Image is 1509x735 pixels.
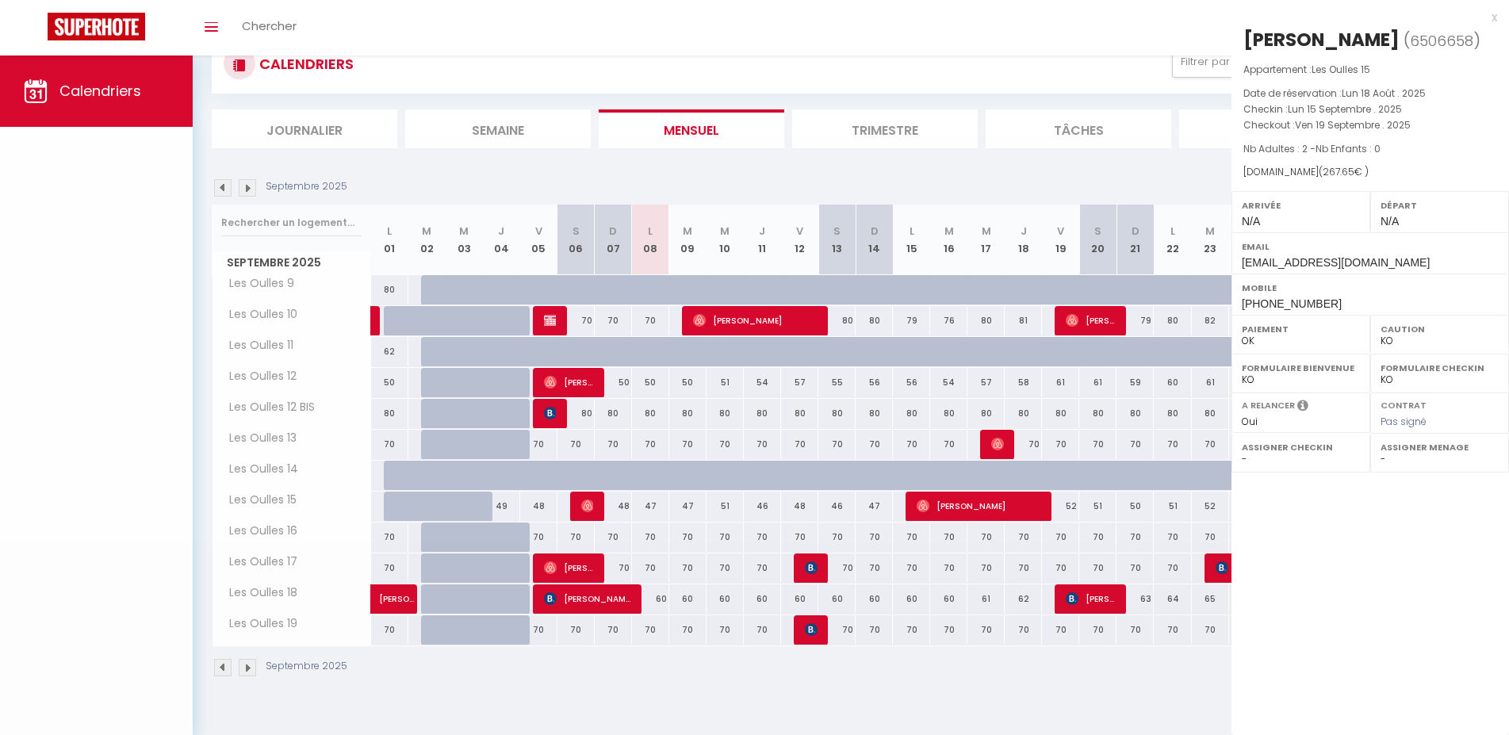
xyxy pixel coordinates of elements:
[1243,62,1497,78] p: Appartement :
[1231,8,1497,27] div: x
[1243,101,1497,117] p: Checkin :
[1342,86,1426,100] span: Lun 18 Août . 2025
[1381,439,1499,455] label: Assigner Menage
[1381,360,1499,376] label: Formulaire Checkin
[1323,165,1354,178] span: 267.65
[1410,31,1473,51] span: 6506658
[1242,321,1360,337] label: Paiement
[1381,415,1427,428] span: Pas signé
[1243,165,1497,180] div: [DOMAIN_NAME]
[1243,86,1497,101] p: Date de réservation :
[1381,399,1427,409] label: Contrat
[1243,117,1497,133] p: Checkout :
[1312,63,1370,76] span: Les Oulles 15
[1404,29,1480,52] span: ( )
[1242,439,1360,455] label: Assigner Checkin
[1242,197,1360,213] label: Arrivée
[1381,215,1399,228] span: N/A
[1295,118,1411,132] span: Ven 19 Septembre . 2025
[1242,256,1430,269] span: [EMAIL_ADDRESS][DOMAIN_NAME]
[1243,27,1400,52] div: [PERSON_NAME]
[13,6,60,54] button: Ouvrir le widget de chat LiveChat
[1242,280,1499,296] label: Mobile
[1242,360,1360,376] label: Formulaire Bienvenue
[1243,142,1381,155] span: Nb Adultes : 2 -
[1242,239,1499,255] label: Email
[1381,197,1499,213] label: Départ
[1242,297,1342,310] span: [PHONE_NUMBER]
[1316,142,1381,155] span: Nb Enfants : 0
[1381,321,1499,337] label: Caution
[1297,399,1308,416] i: Sélectionner OUI si vous souhaiter envoyer les séquences de messages post-checkout
[1288,102,1402,116] span: Lun 15 Septembre . 2025
[1242,399,1295,412] label: A relancer
[1319,165,1369,178] span: ( € )
[1242,215,1260,228] span: N/A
